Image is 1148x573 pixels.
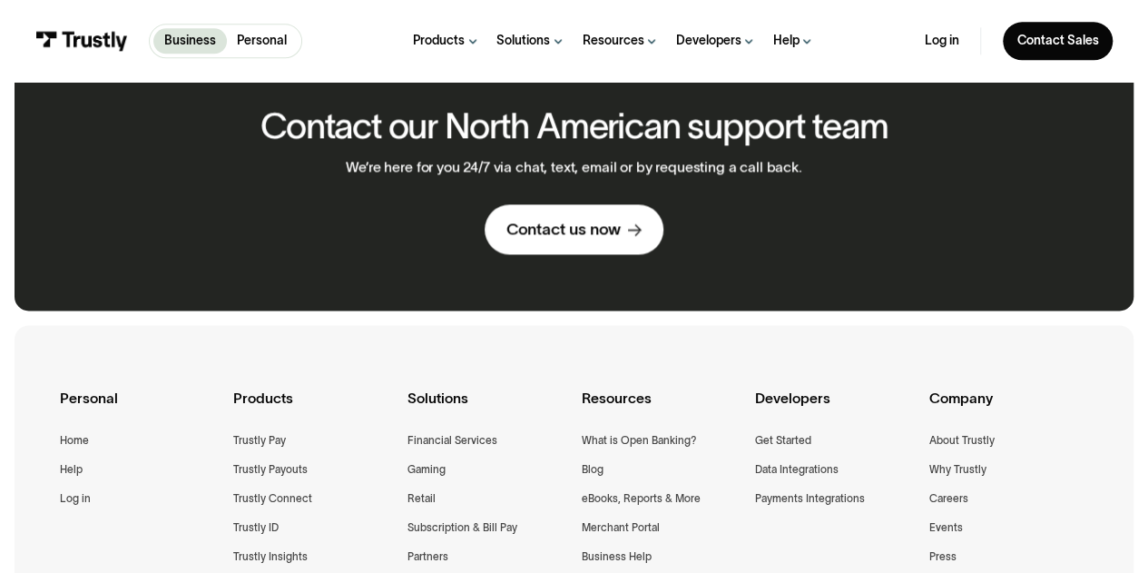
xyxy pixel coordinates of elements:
a: Business Help [581,547,651,565]
div: Help [773,33,800,49]
h2: Contact our North American support team [260,106,888,145]
div: Products [413,33,465,49]
a: Contact us now [485,204,662,253]
a: Trustly ID [233,519,279,537]
div: Resources [582,33,643,49]
div: Solutions [496,33,550,49]
a: Financial Services [407,431,497,450]
a: Log in [60,489,91,508]
a: Contact Sales [1003,22,1113,59]
a: Blog [581,460,603,479]
a: Business [153,28,226,54]
a: eBooks, Reports & More [581,489,700,508]
a: Merchant Portal [581,519,659,537]
div: Products [233,387,393,431]
div: Personal [60,387,220,431]
a: About Trustly [929,431,995,450]
a: Events [929,519,963,537]
a: Help [60,460,83,479]
a: Press [929,547,957,565]
a: What is Open Banking? [581,431,696,450]
img: Trustly Logo [35,31,128,50]
a: Why Trustly [929,460,986,479]
a: Gaming [407,460,446,479]
p: Business [164,32,216,51]
p: We’re here for you 24/7 via chat, text, email or by requesting a call back. [346,159,801,176]
a: Personal [227,28,298,54]
a: Data Integrations [755,460,839,479]
div: Contact Sales [1016,33,1098,49]
a: Get Started [755,431,811,450]
div: Solutions [407,387,567,431]
div: Resources [581,387,741,431]
div: Company [929,387,1089,431]
a: Trustly Connect [233,489,312,508]
a: Careers [929,489,968,508]
a: Trustly Pay [233,431,286,450]
a: Payments Integrations [755,489,865,508]
a: Trustly Payouts [233,460,308,479]
a: Retail [407,489,436,508]
a: Home [60,431,89,450]
a: Trustly Insights [233,547,308,565]
a: Log in [925,33,959,49]
a: Partners [407,547,448,565]
div: Developers [676,33,741,49]
p: Personal [237,32,287,51]
a: Subscription & Bill Pay [407,519,517,537]
div: Contact us now [506,219,621,240]
div: Developers [755,387,915,431]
